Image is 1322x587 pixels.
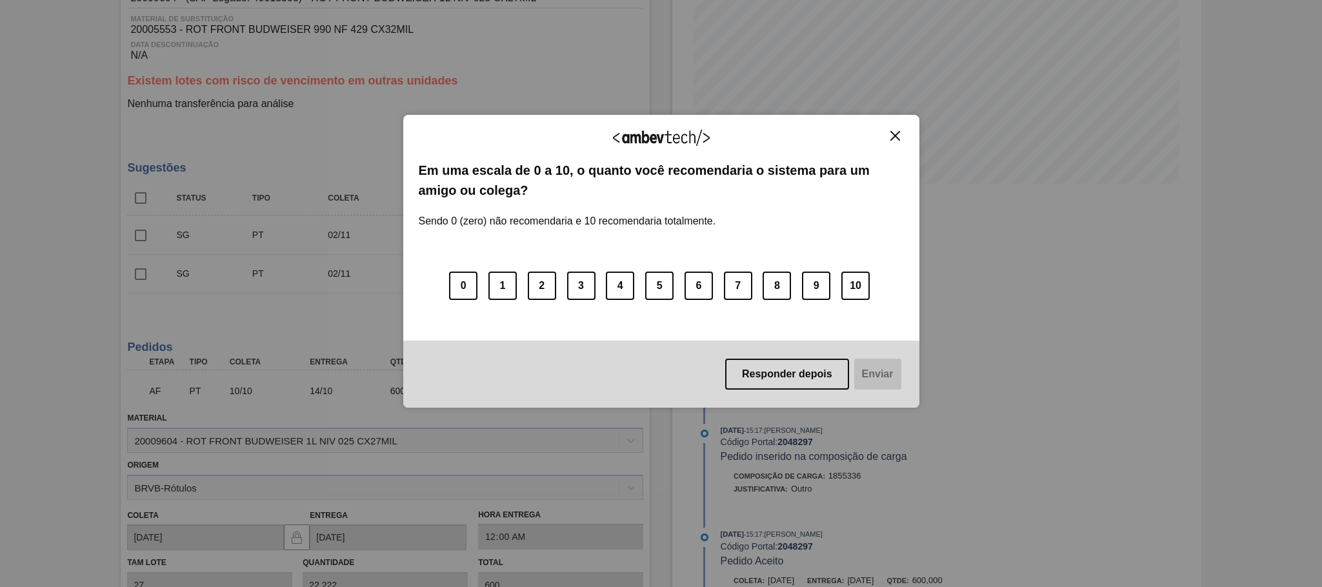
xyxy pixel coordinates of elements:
[802,272,830,300] button: 9
[645,272,674,300] button: 5
[841,272,870,300] button: 10
[488,272,517,300] button: 1
[567,272,596,300] button: 3
[419,161,904,200] label: Em uma escala de 0 a 10, o quanto você recomendaria o sistema para um amigo ou colega?
[606,272,634,300] button: 4
[528,272,556,300] button: 2
[419,200,716,227] label: Sendo 0 (zero) não recomendaria e 10 recomendaria totalmente.
[725,359,849,390] button: Responder depois
[724,272,752,300] button: 7
[890,131,900,141] img: Close
[613,130,710,146] img: Logo Ambevtech
[449,272,477,300] button: 0
[763,272,791,300] button: 8
[685,272,713,300] button: 6
[886,130,904,141] button: Close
